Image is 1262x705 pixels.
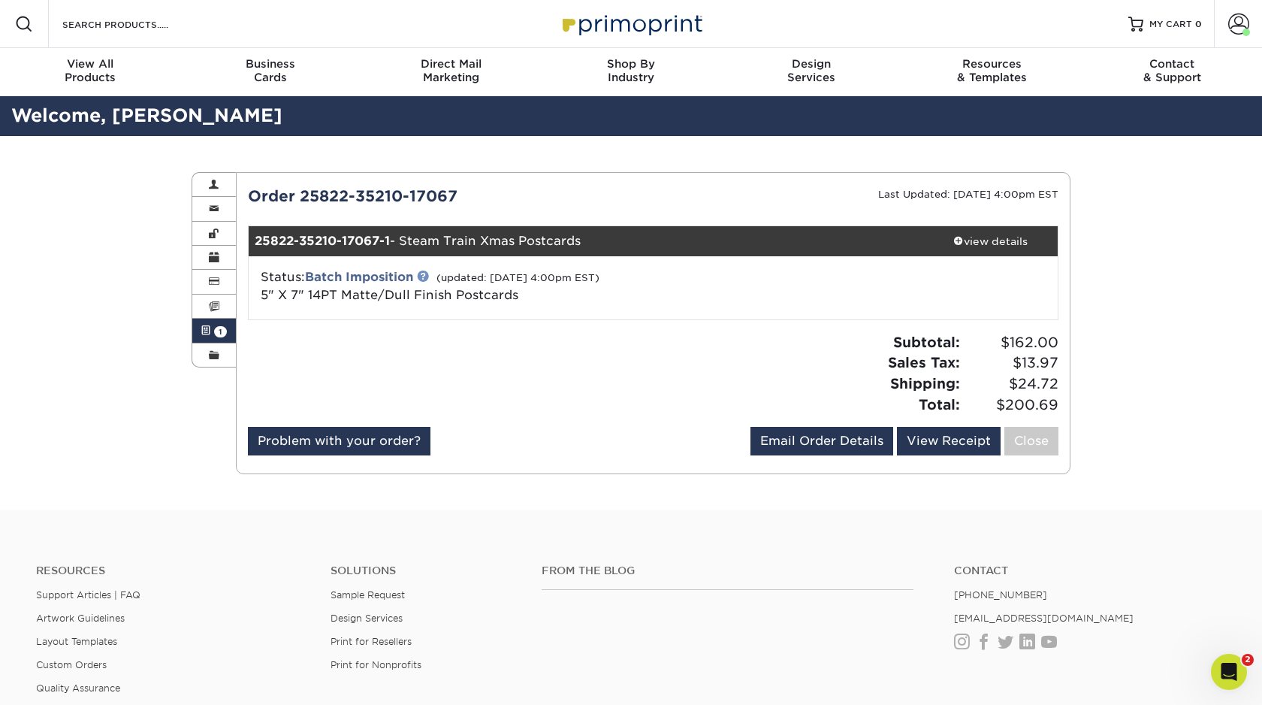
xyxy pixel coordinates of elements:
span: 2 [1242,654,1254,666]
span: Shop By [541,57,721,71]
strong: Shipping: [890,375,960,392]
a: Direct MailMarketing [361,48,541,96]
strong: Total: [919,396,960,413]
a: Resources& Templates [901,48,1082,96]
span: Design [721,57,901,71]
a: [PHONE_NUMBER] [954,589,1047,601]
h4: From the Blog [542,564,913,577]
div: & Templates [901,57,1082,84]
a: view details [922,226,1058,256]
div: Cards [180,57,361,84]
a: Close [1004,427,1058,455]
span: Business [180,57,361,71]
span: $162.00 [965,332,1058,353]
a: Design Services [331,613,403,624]
a: BusinessCards [180,48,361,96]
a: Problem with your order? [248,427,430,455]
a: Shop ByIndustry [541,48,721,96]
a: [EMAIL_ADDRESS][DOMAIN_NAME] [954,613,1134,624]
span: MY CART [1149,18,1192,31]
span: Contact [1082,57,1262,71]
span: $24.72 [965,374,1058,395]
span: $13.97 [965,352,1058,374]
a: Sample Request [331,589,405,601]
div: Services [721,57,901,84]
span: 1 [214,326,227,337]
div: view details [922,234,1058,249]
div: & Support [1082,57,1262,84]
iframe: Intercom live chat [1211,654,1247,690]
iframe: Google Customer Reviews [4,659,128,700]
h4: Resources [36,564,308,577]
span: 0 [1195,19,1202,29]
a: Email Order Details [750,427,893,455]
a: Artwork Guidelines [36,613,125,624]
a: 5" X 7" 14PT Matte/Dull Finish Postcards [261,288,518,302]
div: Marketing [361,57,541,84]
div: Order 25822-35210-17067 [237,185,654,207]
strong: Sales Tax: [888,354,960,371]
h4: Solutions [331,564,518,577]
a: Print for Resellers [331,636,412,647]
small: (updated: [DATE] 4:00pm EST) [436,272,599,283]
span: Direct Mail [361,57,541,71]
a: DesignServices [721,48,901,96]
a: Contact [954,564,1226,577]
a: Batch Imposition [305,270,413,284]
small: Last Updated: [DATE] 4:00pm EST [878,189,1058,200]
div: Industry [541,57,721,84]
a: Print for Nonprofits [331,659,421,670]
strong: 25822-35210-17067-1 [255,234,390,248]
img: Primoprint [556,8,706,40]
a: View Receipt [897,427,1001,455]
div: Status: [249,268,788,304]
span: $200.69 [965,395,1058,416]
a: 1 [192,319,236,343]
a: Support Articles | FAQ [36,589,140,601]
div: - Steam Train Xmas Postcards [249,226,923,256]
span: Resources [901,57,1082,71]
input: SEARCH PRODUCTS..... [61,15,207,33]
a: Contact& Support [1082,48,1262,96]
a: Layout Templates [36,636,117,647]
strong: Subtotal: [893,334,960,350]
